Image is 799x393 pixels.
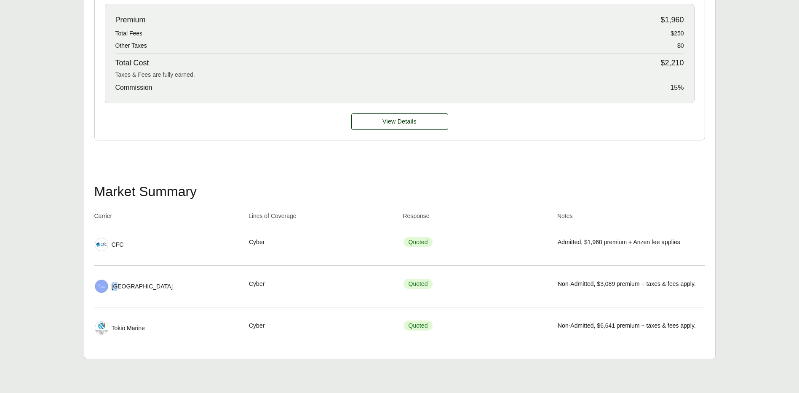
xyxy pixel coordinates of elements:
[660,14,684,26] span: $1,960
[95,322,108,334] img: Tokio Marine logo
[112,282,173,291] span: [GEOGRAPHIC_DATA]
[660,57,684,69] span: $2,210
[95,238,108,251] img: CFC logo
[558,321,696,330] span: Non-Admitted, $6,641 premium + taxes & fees apply.
[112,240,124,249] span: CFC
[115,57,149,69] span: Total Cost
[404,279,433,289] span: Quoted
[558,238,680,247] span: Admitted, $1,960 premium + Anzen fee applies
[115,70,684,79] div: Taxes & Fees are fully earned.
[249,238,265,247] span: Cyber
[558,280,696,288] span: Non-Admitted, $3,089 premium + taxes & fees apply.
[557,212,705,224] th: Notes
[351,113,448,130] button: View Details
[670,83,684,93] span: 15 %
[249,212,396,224] th: Lines of Coverage
[115,14,146,26] span: Premium
[403,212,551,224] th: Response
[115,83,152,93] span: Commission
[249,321,265,330] span: Cyber
[249,280,265,288] span: Cyber
[404,320,433,331] span: Quoted
[404,237,433,247] span: Quoted
[671,29,684,38] span: $250
[382,117,417,126] span: View Details
[112,324,145,333] span: Tokio Marine
[677,41,684,50] span: $0
[94,212,242,224] th: Carrier
[351,113,448,130] a: CFC details
[115,29,143,38] span: Total Fees
[115,41,147,50] span: Other Taxes
[94,185,705,198] h2: Market Summary
[95,280,108,293] img: At-Bay logo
